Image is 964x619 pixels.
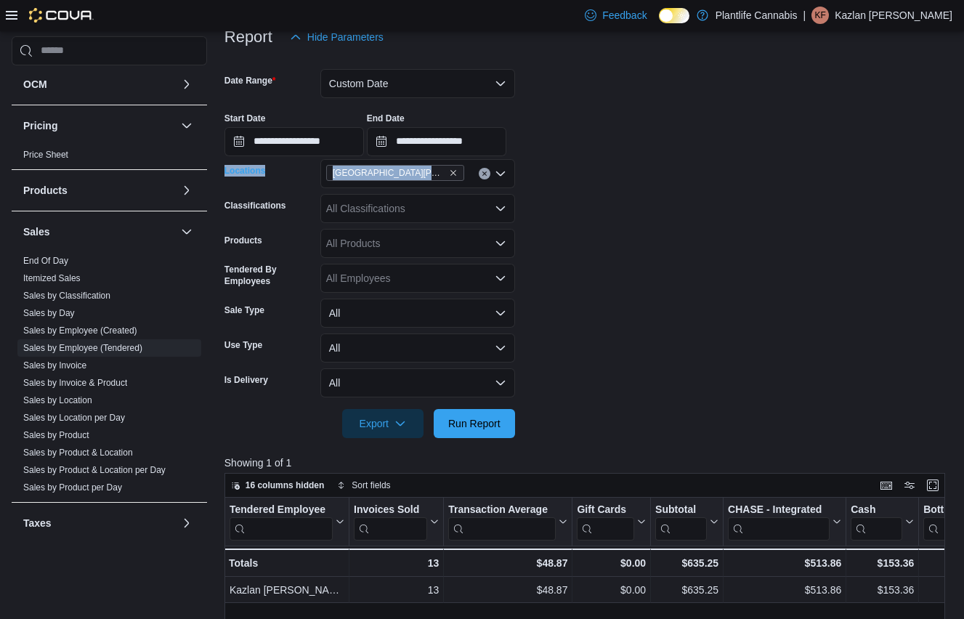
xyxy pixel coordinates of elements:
[178,223,195,240] button: Sales
[23,77,47,92] h3: OCM
[851,554,914,572] div: $153.36
[224,304,264,316] label: Sale Type
[579,1,652,30] a: Feedback
[495,272,506,284] button: Open list of options
[224,235,262,246] label: Products
[716,7,798,24] p: Plantlife Cannabis
[23,118,175,133] button: Pricing
[449,169,458,177] button: Remove St. Albert - Erin Ridge from selection in this group
[901,477,918,494] button: Display options
[342,409,424,438] button: Export
[230,503,333,540] div: Tendered Employee
[448,554,567,572] div: $48.87
[851,581,914,599] div: $153.36
[23,149,68,161] span: Price Sheet
[655,503,718,540] button: Subtotal
[23,516,175,530] button: Taxes
[229,554,344,572] div: Totals
[851,503,902,517] div: Cash
[23,256,68,266] a: End Of Day
[448,503,556,540] div: Transaction Average
[803,7,806,24] p: |
[178,76,195,93] button: OCM
[577,554,646,572] div: $0.00
[23,308,75,318] a: Sales by Day
[12,146,207,169] div: Pricing
[224,113,266,124] label: Start Date
[230,581,344,599] div: Kazlan [PERSON_NAME]
[728,554,841,572] div: $513.86
[23,378,127,388] a: Sales by Invoice & Product
[367,113,405,124] label: End Date
[284,23,389,52] button: Hide Parameters
[23,290,110,302] span: Sales by Classification
[728,581,841,599] div: $513.86
[354,581,439,599] div: 13
[23,183,68,198] h3: Products
[351,409,415,438] span: Export
[224,165,266,177] label: Locations
[354,503,427,517] div: Invoices Sold
[602,8,647,23] span: Feedback
[331,477,396,494] button: Sort fields
[320,299,515,328] button: All
[23,360,86,371] a: Sales by Invoice
[23,224,175,239] button: Sales
[434,409,515,438] button: Run Report
[23,377,127,389] span: Sales by Invoice & Product
[29,8,94,23] img: Cova
[835,7,952,24] p: Kazlan [PERSON_NAME]
[224,75,276,86] label: Date Range
[23,224,50,239] h3: Sales
[23,516,52,530] h3: Taxes
[23,307,75,319] span: Sales by Day
[246,480,325,491] span: 16 columns hidden
[728,503,830,540] div: CHASE - Integrated
[23,291,110,301] a: Sales by Classification
[495,203,506,214] button: Open list of options
[655,554,718,572] div: $635.25
[352,480,390,491] span: Sort fields
[23,430,89,440] a: Sales by Product
[448,503,556,517] div: Transaction Average
[924,477,941,494] button: Enter fullscreen
[320,368,515,397] button: All
[230,503,344,540] button: Tendered Employee
[367,127,506,156] input: Press the down key to open a popover containing a calendar.
[23,395,92,406] span: Sales by Location
[224,264,315,287] label: Tendered By Employees
[23,464,166,476] span: Sales by Product & Location per Day
[655,503,707,540] div: Subtotal
[224,28,272,46] h3: Report
[23,343,142,353] a: Sales by Employee (Tendered)
[354,503,439,540] button: Invoices Sold
[23,342,142,354] span: Sales by Employee (Tendered)
[23,325,137,336] a: Sales by Employee (Created)
[178,117,195,134] button: Pricing
[320,333,515,363] button: All
[224,339,262,351] label: Use Type
[23,273,81,283] a: Itemized Sales
[851,503,902,540] div: Cash
[224,200,286,211] label: Classifications
[230,503,333,517] div: Tendered Employee
[655,503,707,517] div: Subtotal
[326,165,464,181] span: St. Albert - Erin Ridge
[577,581,646,599] div: $0.00
[23,413,125,423] a: Sales by Location per Day
[320,69,515,98] button: Custom Date
[23,360,86,371] span: Sales by Invoice
[23,150,68,160] a: Price Sheet
[23,272,81,284] span: Itemized Sales
[224,127,364,156] input: Press the down key to open a popover containing a calendar.
[12,252,207,502] div: Sales
[23,77,175,92] button: OCM
[23,482,122,493] span: Sales by Product per Day
[225,477,331,494] button: 16 columns hidden
[224,374,268,386] label: Is Delivery
[659,23,660,24] span: Dark Mode
[224,456,952,470] p: Showing 1 of 1
[851,503,914,540] button: Cash
[878,477,895,494] button: Keyboard shortcuts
